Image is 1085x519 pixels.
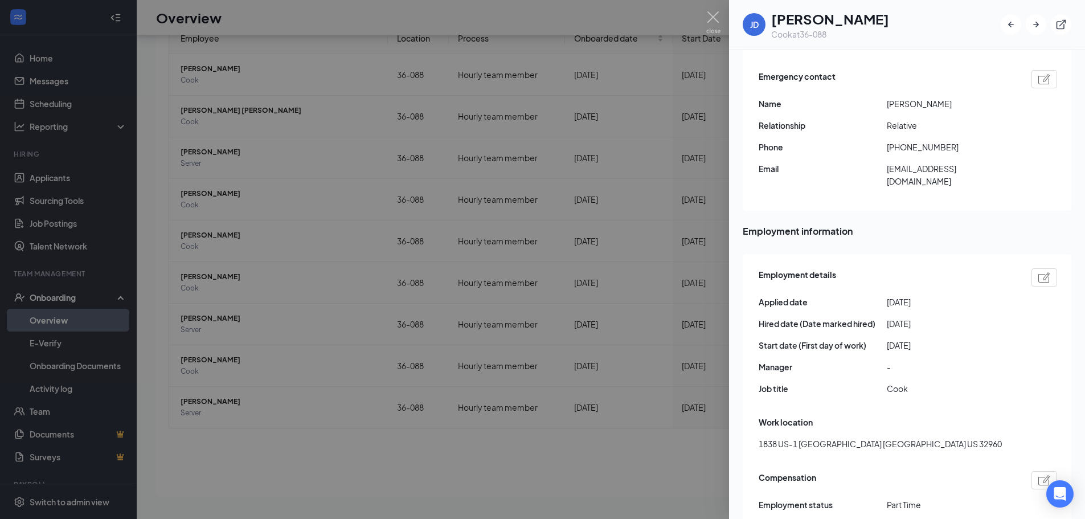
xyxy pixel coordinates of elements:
[1046,480,1074,508] div: Open Intercom Messenger
[743,224,1071,238] span: Employment information
[759,498,887,511] span: Employment status
[759,296,887,308] span: Applied date
[759,471,816,489] span: Compensation
[759,268,836,287] span: Employment details
[759,70,836,88] span: Emergency contact
[887,317,1015,330] span: [DATE]
[759,438,1002,450] span: 1838 US-1 [GEOGRAPHIC_DATA] [GEOGRAPHIC_DATA] US 32960
[1001,14,1021,35] button: ArrowLeftNew
[771,9,889,28] h1: [PERSON_NAME]
[1026,14,1046,35] button: ArrowRight
[759,162,887,175] span: Email
[750,19,759,30] div: JD
[887,119,1015,132] span: Relative
[759,361,887,373] span: Manager
[887,162,1015,187] span: [EMAIL_ADDRESS][DOMAIN_NAME]
[887,339,1015,352] span: [DATE]
[759,97,887,110] span: Name
[887,97,1015,110] span: [PERSON_NAME]
[759,416,813,428] span: Work location
[887,382,1015,395] span: Cook
[887,498,1015,511] span: Part Time
[759,141,887,153] span: Phone
[887,296,1015,308] span: [DATE]
[759,339,887,352] span: Start date (First day of work)
[1051,14,1071,35] button: ExternalLink
[1005,19,1017,30] svg: ArrowLeftNew
[887,361,1015,373] span: -
[759,382,887,395] span: Job title
[759,119,887,132] span: Relationship
[759,317,887,330] span: Hired date (Date marked hired)
[887,141,1015,153] span: [PHONE_NUMBER]
[771,28,889,40] div: Cook at 36-088
[1055,19,1067,30] svg: ExternalLink
[1030,19,1042,30] svg: ArrowRight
